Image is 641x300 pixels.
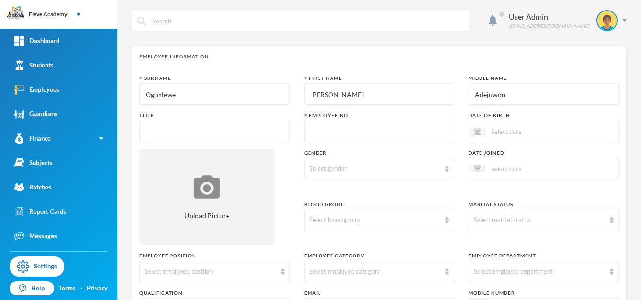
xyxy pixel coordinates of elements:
[486,126,567,137] input: Select date
[469,75,619,82] div: Middle Name
[304,252,455,259] div: Employee Category
[469,149,619,156] div: Date Joined
[469,201,619,208] div: Marital Status
[304,75,455,82] div: First Name
[151,10,464,32] input: Search
[145,267,276,277] div: Select employee position
[87,284,108,293] a: Privacy
[469,252,619,259] div: Employee Department
[14,133,51,144] div: Finance
[309,164,441,174] div: Select gender
[139,112,290,119] div: Title
[14,85,59,95] div: Employees
[474,267,605,277] div: Select employee department
[469,112,619,119] div: Date of Birth
[309,267,441,277] div: Select employee category
[14,158,53,168] div: Subjects
[469,289,619,297] div: Mobile Number
[191,174,223,200] img: upload
[597,11,617,30] img: STUDENT
[474,215,605,225] div: Select marital status
[14,207,66,217] div: Report Cards
[509,11,589,22] div: User Admin
[509,22,589,30] div: [EMAIL_ADDRESS][DOMAIN_NAME]
[137,17,146,25] img: search
[29,10,67,19] div: Eleve Academy
[304,149,455,156] div: Gender
[80,284,82,293] div: ·
[5,5,24,24] img: logo
[304,112,455,119] div: Employee No
[139,289,290,297] div: Qualification
[304,289,455,297] div: Email
[14,231,57,241] div: Messages
[14,182,51,192] div: Batches
[184,211,229,221] span: Upload Picture
[14,36,59,46] div: Dashboard
[486,163,567,174] input: Select date
[139,75,290,82] div: Surname
[14,109,57,119] div: Guardians
[309,215,441,225] div: Select blood group
[58,284,76,293] a: Terms
[139,53,619,60] div: Employee Information
[139,252,290,259] div: Employee Position
[10,256,64,277] a: Settings
[304,201,455,208] div: Blood Group
[10,281,54,296] a: Help
[14,60,54,70] div: Students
